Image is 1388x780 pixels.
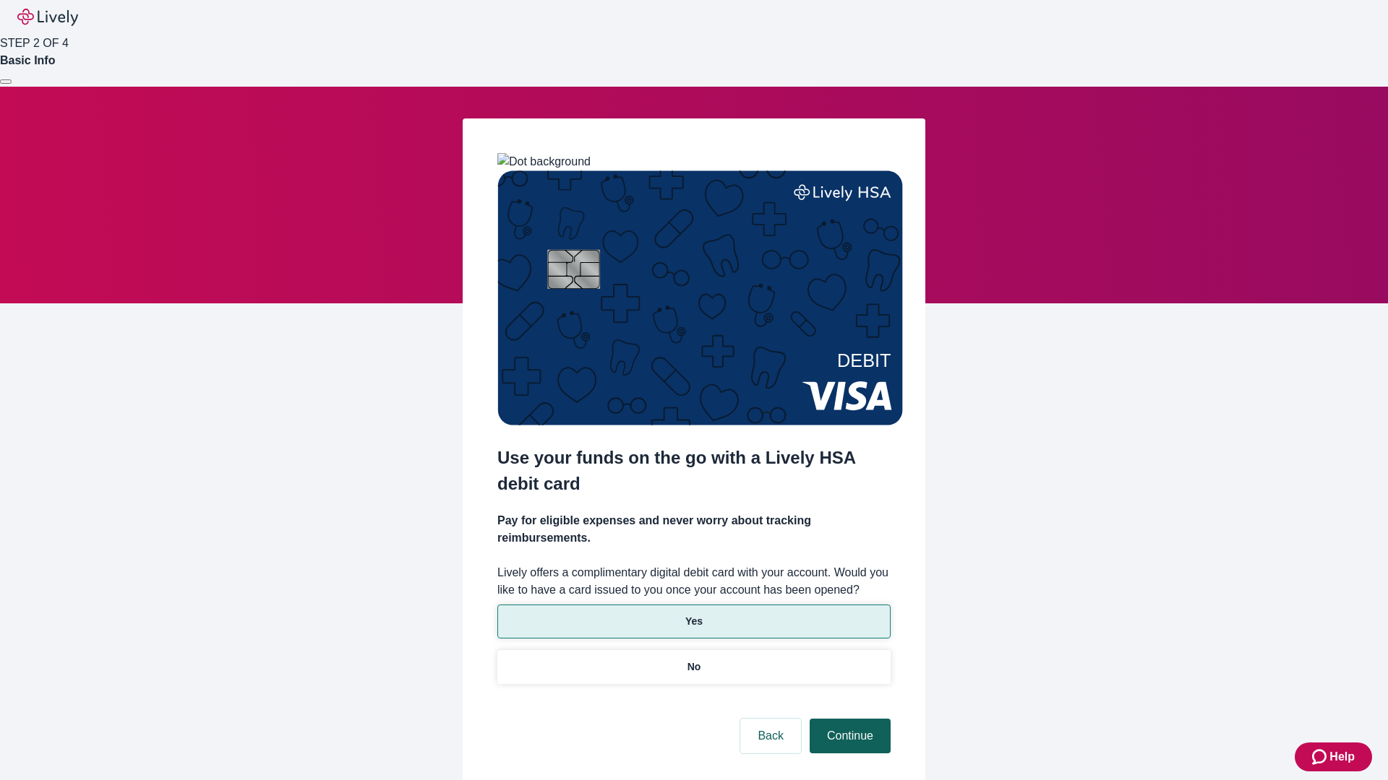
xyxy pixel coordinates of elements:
[497,512,891,547] h4: Pay for eligible expenses and never worry about tracking reimbursements.
[740,719,801,753] button: Back
[497,153,591,170] img: Dot background
[497,564,891,599] label: Lively offers a complimentary digital debit card with your account. Would you like to have a card...
[497,604,891,638] button: Yes
[497,445,891,497] h2: Use your funds on the go with a Lively HSA debit card
[687,659,701,675] p: No
[17,9,78,26] img: Lively
[497,650,891,684] button: No
[1329,748,1355,766] span: Help
[1312,748,1329,766] svg: Zendesk support icon
[810,719,891,753] button: Continue
[685,614,703,629] p: Yes
[1295,742,1372,771] button: Zendesk support iconHelp
[497,170,903,425] img: Debit card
